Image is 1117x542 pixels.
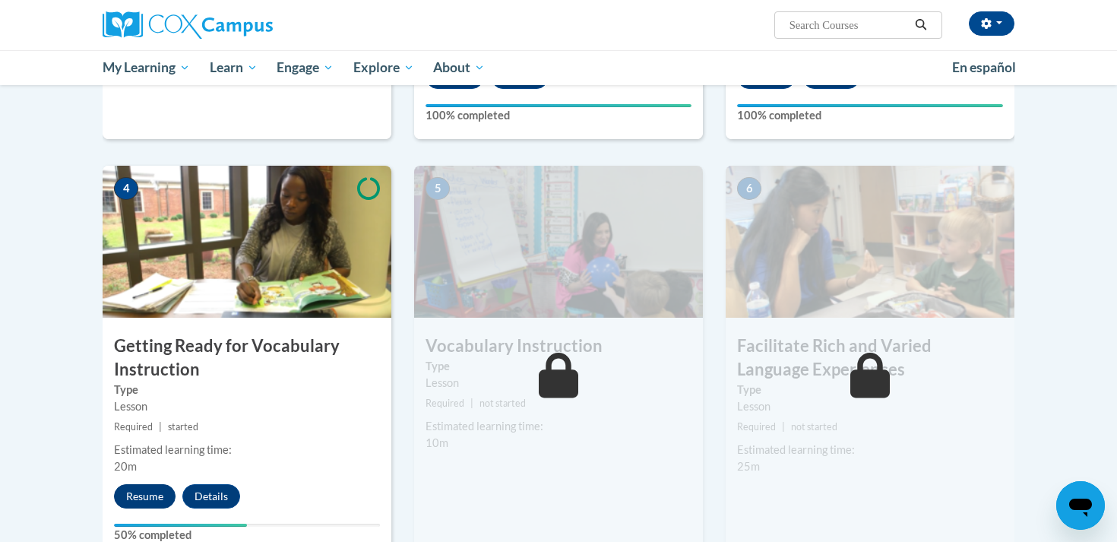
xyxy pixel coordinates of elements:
[159,421,162,433] span: |
[426,107,691,124] label: 100% completed
[1056,481,1105,530] iframe: Button to launch messaging window
[114,421,153,433] span: Required
[103,166,391,318] img: Course Image
[910,16,932,34] button: Search
[737,398,1003,415] div: Lesson
[414,334,703,358] h3: Vocabulary Instruction
[737,421,776,433] span: Required
[426,177,450,200] span: 5
[182,484,240,509] button: Details
[103,11,273,39] img: Cox Campus
[737,460,760,473] span: 25m
[426,358,691,375] label: Type
[277,59,334,77] span: Engage
[969,11,1014,36] button: Account Settings
[942,52,1026,84] a: En español
[200,50,267,85] a: Learn
[114,177,138,200] span: 4
[952,59,1016,75] span: En español
[103,59,190,77] span: My Learning
[737,107,1003,124] label: 100% completed
[80,50,1037,85] div: Main menu
[737,442,1003,458] div: Estimated learning time:
[114,442,380,458] div: Estimated learning time:
[414,166,703,318] img: Course Image
[470,398,473,409] span: |
[103,334,391,382] h3: Getting Ready for Vocabulary Instruction
[433,59,485,77] span: About
[114,524,247,527] div: Your progress
[343,50,424,85] a: Explore
[737,382,1003,398] label: Type
[103,11,391,39] a: Cox Campus
[168,421,198,433] span: started
[726,334,1014,382] h3: Facilitate Rich and Varied Language Experiences
[426,398,464,409] span: Required
[114,460,137,473] span: 20m
[114,484,176,509] button: Resume
[353,59,414,77] span: Explore
[726,166,1014,318] img: Course Image
[424,50,495,85] a: About
[210,59,258,77] span: Learn
[426,104,691,107] div: Your progress
[114,382,380,398] label: Type
[479,398,526,409] span: not started
[737,104,1003,107] div: Your progress
[114,398,380,415] div: Lesson
[737,177,761,200] span: 6
[93,50,200,85] a: My Learning
[267,50,343,85] a: Engage
[782,421,785,433] span: |
[426,418,691,435] div: Estimated learning time:
[788,16,910,34] input: Search Courses
[426,436,448,449] span: 10m
[791,421,837,433] span: not started
[426,375,691,391] div: Lesson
